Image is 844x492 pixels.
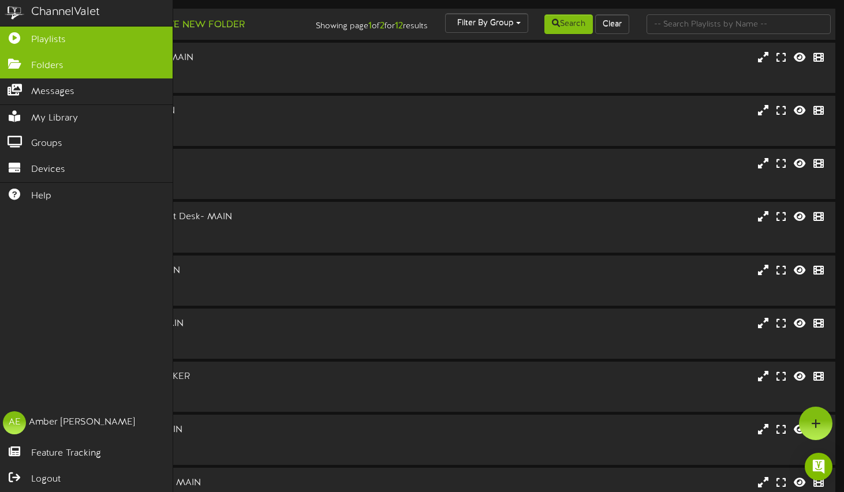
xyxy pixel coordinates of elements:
[46,277,361,287] div: Precinmac MAIN ( 16:9 )
[31,59,64,73] span: Folders
[647,14,831,34] input: -- Search Playlists by Name --
[46,476,361,490] div: MTM - Plant 2 Tool Crib - MAIN
[46,317,361,330] div: MTM - Plant 1 Shop - MAIN
[368,21,372,31] strong: 1
[395,21,403,31] strong: 12
[805,453,832,480] div: Open Intercom Messenger
[302,13,436,33] div: Showing page of for results
[31,137,62,151] span: Groups
[595,14,629,34] button: Clear
[46,437,361,446] div: Precinmac MAIN ( 16:9 )
[46,127,361,137] div: # 12286
[46,287,361,296] div: # 12274
[31,473,61,486] span: Logout
[46,446,361,456] div: # 12280
[46,51,361,65] div: MTM - B20 Expansion - MAIN
[46,330,361,340] div: Precinmac MAIN ( 16:9 )
[46,264,361,277] div: MTM - Plant 1 ENG - MAIN
[46,234,361,243] div: # 12297
[445,13,528,33] button: Filter By Group
[380,21,384,31] strong: 2
[46,211,361,224] div: MTM - Main Entry - Front Desk- MAIN
[31,33,66,47] span: Playlists
[31,85,74,99] span: Messages
[46,118,361,127] div: Precinmac MAIN ( 16:9 )
[46,171,361,181] div: Landscape ( 16:9 )
[46,370,361,384] div: MTM - Plant 1 Shop - TICKER
[46,181,361,190] div: # 14896
[544,14,593,34] button: Search
[3,411,26,434] div: AE
[46,74,361,84] div: # 12289
[46,224,361,234] div: Precinmac MAIN ( 16:9 )
[31,112,78,125] span: My Library
[31,4,100,21] div: ChannelValet
[133,18,248,32] button: Create New Folder
[46,157,361,171] div: MTM - HR
[31,190,51,203] span: Help
[31,163,65,176] span: Devices
[29,416,135,429] div: Amber [PERSON_NAME]
[46,340,361,350] div: # 12277
[31,447,101,460] span: Feature Tracking
[46,423,361,437] div: MTM - Plant 2 Blast - MAIN
[46,104,361,118] div: MTM - B20 North - MAIN
[46,65,361,74] div: Precinmac MAIN ( 16:9 )
[46,393,361,403] div: # 12279
[46,384,361,393] div: Precinmac TICKER ( 16:9 )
